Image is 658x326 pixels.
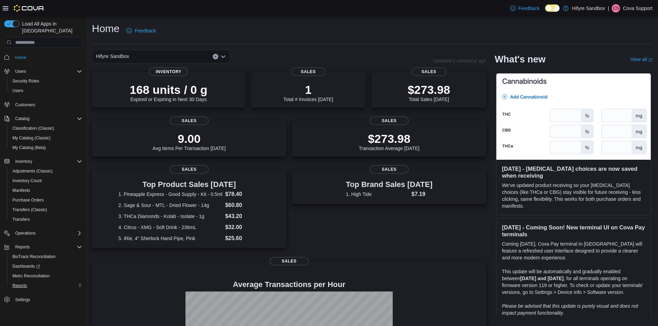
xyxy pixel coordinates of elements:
a: Settings [12,296,33,304]
span: Security Roles [10,77,82,85]
span: Home [15,55,26,60]
dt: 2. Sage & Sour - MTL - Dried Flower - 14g [118,202,222,209]
p: 1 [283,83,333,97]
button: Operations [12,229,38,237]
button: Reports [7,281,85,290]
h4: Average Transactions per Hour [97,280,481,289]
span: Sales [370,117,409,125]
span: My Catalog (Classic) [12,135,51,141]
p: Coming [DATE], Cova Pay terminal in [GEOGRAPHIC_DATA] will feature a refreshed user interface des... [502,240,645,261]
span: BioTrack Reconciliation [12,254,56,259]
span: BioTrack Reconciliation [10,253,82,261]
span: Home [12,53,82,61]
button: Catalog [12,115,32,123]
a: Manifests [10,186,33,195]
button: Inventory [12,157,35,166]
span: Metrc Reconciliation [12,273,50,279]
span: Sales [270,257,308,265]
button: Users [12,67,29,76]
div: Transaction Average [DATE] [359,132,420,151]
span: Users [10,87,82,95]
a: Purchase Orders [10,196,47,204]
span: Users [15,69,26,74]
a: Reports [10,281,30,290]
a: Metrc Reconciliation [10,272,53,280]
div: Avg Items Per Transaction [DATE] [153,132,226,151]
button: Users [7,86,85,96]
a: Users [10,87,26,95]
h3: [DATE] - [MEDICAL_DATA] choices are now saved when receiving [502,165,645,179]
div: Total Sales [DATE] [408,83,450,102]
span: Metrc Reconciliation [10,272,82,280]
span: CS [613,4,619,12]
button: My Catalog (Classic) [7,133,85,143]
span: My Catalog (Beta) [10,144,82,152]
dd: $32.00 [225,223,260,231]
span: Transfers (Classic) [12,207,47,213]
a: Adjustments (Classic) [10,167,55,175]
h1: Home [92,22,120,36]
a: Transfers (Classic) [10,206,50,214]
dd: $25.60 [225,234,260,243]
span: Security Roles [12,78,39,84]
h3: Top Brand Sales [DATE] [346,180,432,189]
div: Cova Support [612,4,620,12]
button: My Catalog (Beta) [7,143,85,152]
button: Users [1,67,85,76]
span: Sales [370,165,409,174]
button: Adjustments (Classic) [7,166,85,176]
button: Home [1,52,85,62]
a: BioTrack Reconciliation [10,253,58,261]
button: Manifests [7,186,85,195]
a: Transfers [10,215,32,224]
a: My Catalog (Beta) [10,144,49,152]
span: Hifyre Sandbox [96,52,129,60]
span: Purchase Orders [10,196,82,204]
span: My Catalog (Classic) [10,134,82,142]
p: We've updated product receiving so your [MEDICAL_DATA] choices (like THCa or CBG) stay visible fo... [502,182,645,209]
a: Home [12,53,29,62]
span: Inventory [149,68,188,76]
p: Cova Support [623,4,652,12]
p: 168 units / 0 g [130,83,208,97]
strong: [DATE] and [DATE] [520,276,563,281]
svg: External link [648,58,652,62]
button: Transfers [7,215,85,224]
button: Classification (Classic) [7,124,85,133]
button: Customers [1,100,85,110]
span: Transfers [12,217,30,222]
p: Hifyre Sandbox [572,4,605,12]
dt: 4. Citrus - XMG - Soft Drink - 236mL [118,224,222,231]
button: Catalog [1,114,85,124]
button: Operations [1,228,85,238]
dd: $43.20 [225,212,260,220]
button: Reports [1,242,85,252]
span: Reports [15,244,30,250]
span: Classification (Classic) [12,126,54,131]
button: Purchase Orders [7,195,85,205]
button: Security Roles [7,76,85,86]
dt: 3. THCa Diamonds - Kolab - Isolate - 1g [118,213,222,220]
span: Sales [291,68,326,76]
a: Feedback [507,1,542,15]
h3: [DATE] - Coming Soon! New terminal UI on Cova Pay terminals [502,224,645,238]
a: Dashboards [10,262,43,270]
button: Open list of options [220,54,226,59]
button: Transfers (Classic) [7,205,85,215]
span: Sales [412,68,446,76]
span: Inventory Count [10,177,82,185]
h2: What's new [495,54,545,65]
button: Reports [12,243,32,251]
span: Purchase Orders [12,197,44,203]
span: Feedback [135,27,156,34]
p: This update will be automatically and gradually enabled between , for all terminals operating on ... [502,268,645,296]
span: Users [12,88,23,93]
dd: $60.80 [225,201,260,209]
span: Adjustments (Classic) [12,168,53,174]
span: Operations [12,229,82,237]
span: Catalog [15,116,29,121]
span: Settings [12,295,82,304]
span: Inventory [12,157,82,166]
div: Expired or Expiring in Next 30 Days [130,83,208,102]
